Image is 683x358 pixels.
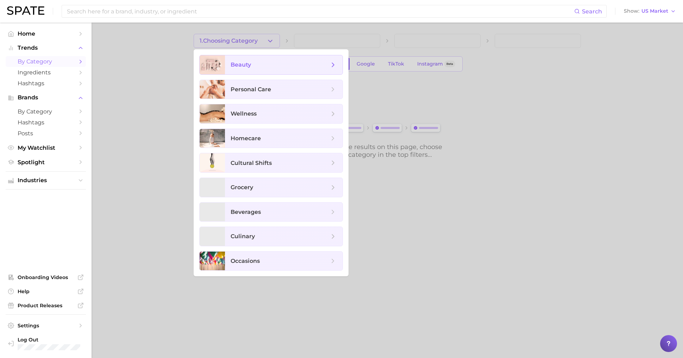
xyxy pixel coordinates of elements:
span: beverages [231,209,261,215]
img: SPATE [7,6,44,15]
span: Log Out [18,337,89,343]
a: Hashtags [6,78,86,89]
input: Search here for a brand, industry, or ingredient [66,5,574,17]
span: Show [624,9,639,13]
span: occasions [231,258,260,264]
span: grocery [231,184,253,191]
a: Spotlight [6,157,86,168]
a: My Watchlist [6,142,86,153]
a: Settings [6,320,86,331]
button: ShowUS Market [622,7,678,16]
span: by Category [18,108,74,115]
span: wellness [231,110,257,117]
button: Industries [6,175,86,186]
span: Industries [18,177,74,184]
span: My Watchlist [18,144,74,151]
a: by Category [6,56,86,67]
span: Trends [18,45,74,51]
a: Help [6,286,86,297]
ul: 1.Choosing Category [194,49,349,276]
span: Brands [18,94,74,101]
a: Product Releases [6,300,86,311]
span: homecare [231,135,261,142]
a: by Category [6,106,86,117]
span: personal care [231,86,271,93]
span: cultural shifts [231,160,272,166]
a: Hashtags [6,117,86,128]
span: by Category [18,58,74,65]
span: culinary [231,233,255,240]
span: US Market [641,9,668,13]
a: Log out. Currently logged in with e-mail sameera.polavar@gmail.com. [6,334,86,352]
a: Home [6,28,86,39]
a: Posts [6,128,86,139]
span: Ingredients [18,69,74,76]
span: beauty [231,61,251,68]
span: Hashtags [18,80,74,87]
span: Search [582,8,602,15]
span: Onboarding Videos [18,274,74,280]
span: Settings [18,322,74,329]
span: Product Releases [18,302,74,309]
span: Help [18,288,74,295]
span: Spotlight [18,159,74,166]
span: Posts [18,130,74,137]
button: Brands [6,92,86,103]
span: Home [18,30,74,37]
a: Ingredients [6,67,86,78]
span: Hashtags [18,119,74,126]
button: Trends [6,43,86,53]
a: Onboarding Videos [6,272,86,283]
